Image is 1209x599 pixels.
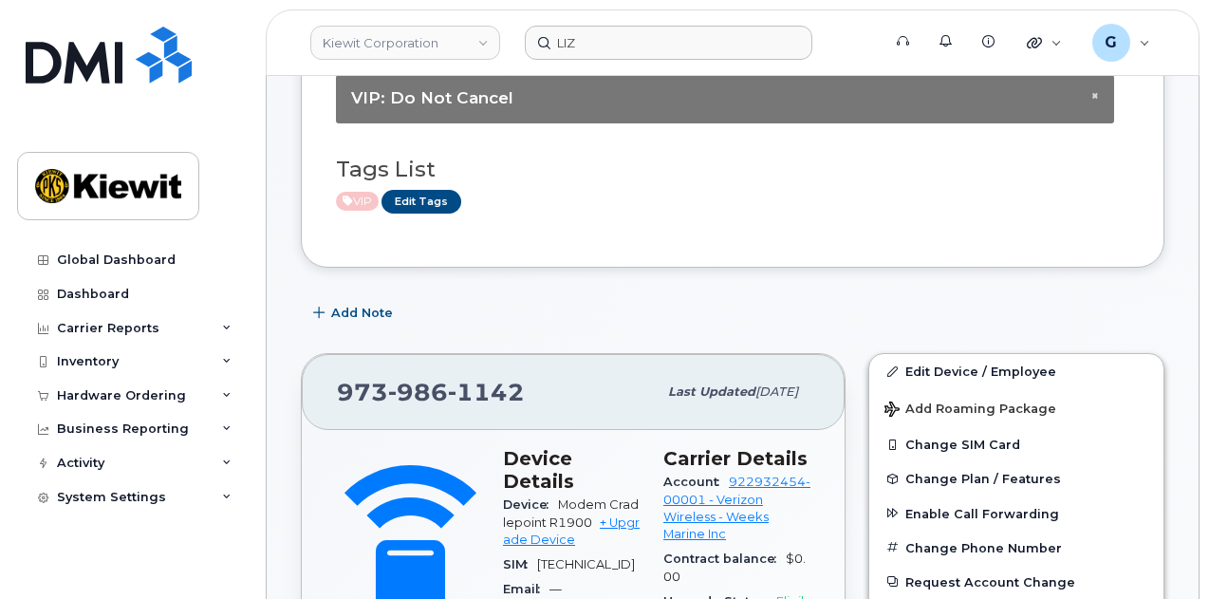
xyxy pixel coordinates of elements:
[503,515,640,547] a: + Upgrade Device
[503,582,549,596] span: Email
[448,378,525,406] span: 1142
[310,26,500,60] a: Kiewit Corporation
[663,475,729,489] span: Account
[549,582,562,596] span: —
[337,378,525,406] span: 973
[869,388,1163,427] button: Add Roaming Package
[301,296,409,330] button: Add Note
[381,190,461,214] a: Edit Tags
[869,531,1163,565] button: Change Phone Number
[1105,31,1117,54] span: G
[668,384,755,399] span: Last updated
[336,192,379,211] span: Active
[869,496,1163,531] button: Enable Call Forwarding
[351,88,513,107] span: VIP: Do Not Cancel
[663,552,806,583] span: $0.00
[1091,90,1099,103] button: Close
[388,378,448,406] span: 986
[663,475,810,541] a: 922932454-00001 - Verizon Wireless - Weeks Marine Inc
[1014,24,1075,62] div: Quicklinks
[869,427,1163,461] button: Change SIM Card
[869,354,1163,388] a: Edit Device / Employee
[503,557,537,571] span: SIM
[331,304,393,322] span: Add Note
[537,557,635,571] span: [TECHNICAL_ID]
[663,552,786,566] span: Contract balance
[1091,88,1099,103] span: ×
[905,506,1059,520] span: Enable Call Forwarding
[503,497,558,512] span: Device
[663,447,810,470] h3: Carrier Details
[503,447,641,493] h3: Device Details
[525,26,812,60] input: Find something...
[755,384,798,399] span: [DATE]
[336,158,1129,181] h3: Tags List
[869,461,1163,496] button: Change Plan / Features
[1079,24,1163,62] div: Gabrielle.Chicoine
[905,472,1061,486] span: Change Plan / Features
[884,402,1056,420] span: Add Roaming Package
[503,497,639,529] span: Modem Cradlepoint R1900
[1126,516,1195,585] iframe: Messenger Launcher
[869,565,1163,599] button: Request Account Change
